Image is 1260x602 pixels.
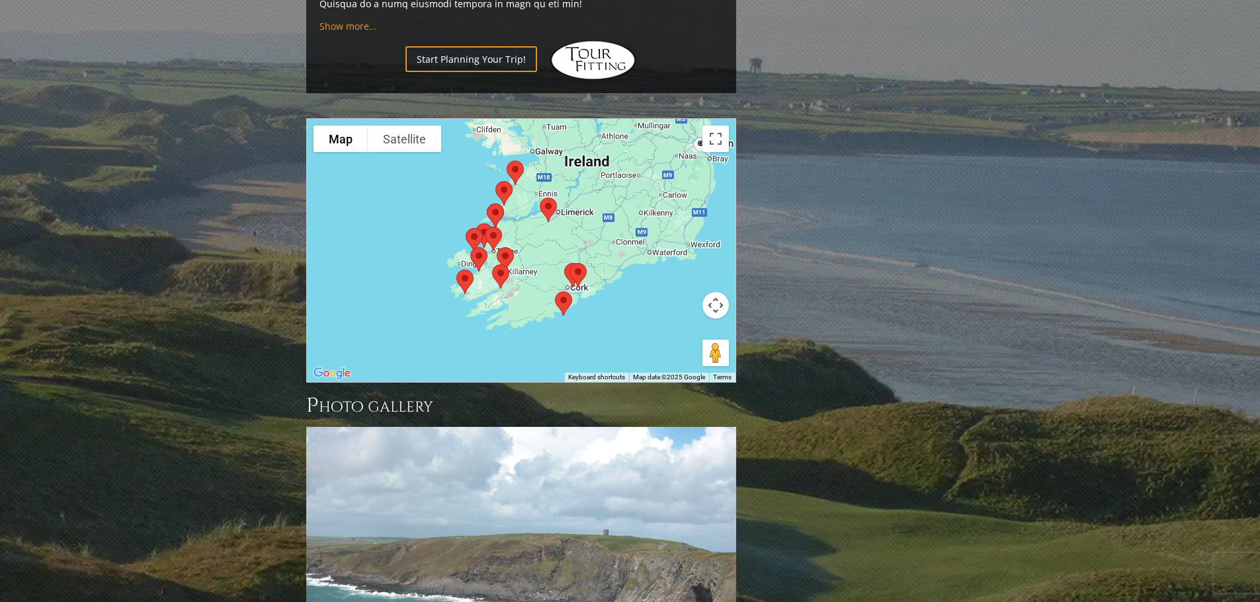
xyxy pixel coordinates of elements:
[368,126,441,152] button: Show satellite imagery
[568,373,625,382] button: Keyboard shortcuts
[310,365,354,382] a: Open this area in Google Maps (opens a new window)
[702,292,729,319] button: Map camera controls
[319,20,377,32] a: Show more...
[702,126,729,152] button: Toggle fullscreen view
[310,365,354,382] img: Google
[314,126,368,152] button: Show street map
[550,40,636,80] img: Hidden Links
[702,340,729,366] button: Drag Pegman onto the map to open Street View
[713,373,732,381] a: Terms
[405,46,537,72] a: Start Planning Your Trip!
[306,393,736,419] h3: Photo Gallery
[633,373,705,381] span: Map data ©2025 Google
